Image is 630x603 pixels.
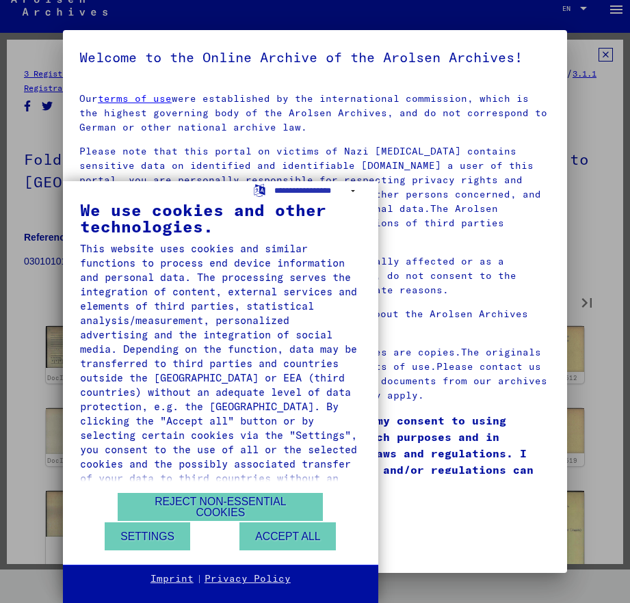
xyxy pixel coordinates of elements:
a: Privacy Policy [205,572,291,586]
div: We use cookies and other technologies. [80,202,361,234]
div: This website uses cookies and similar functions to process end device information and personal da... [80,241,361,500]
a: Imprint [150,572,194,586]
button: Settings [105,522,190,550]
button: Reject non-essential cookies [118,493,323,521]
button: Accept all [239,522,336,550]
